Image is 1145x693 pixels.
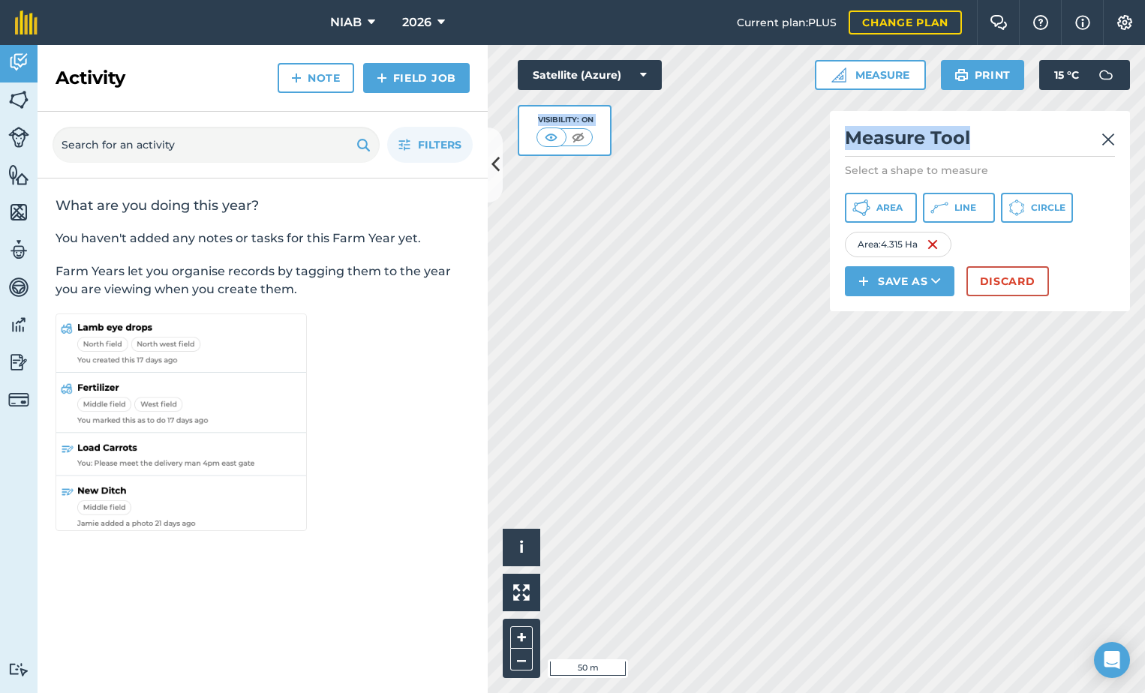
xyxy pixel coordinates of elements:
[56,229,470,247] p: You haven't added any notes or tasks for this Farm Year yet.
[53,127,380,163] input: Search for an activity
[418,136,461,153] span: Filters
[8,163,29,186] img: svg+xml;base64,PHN2ZyB4bWxucz0iaHR0cDovL3d3dy53My5vcmcvMjAwMC9zdmciIHdpZHRoPSI1NiIgaGVpZ2h0PSI2MC...
[1075,13,1090,31] img: svg+xml;base64,PHN2ZyB4bWxucz0iaHR0cDovL3d3dy53My5vcmcvMjAwMC9zdmciIHdpZHRoPSIxNyIgaGVpZ2h0PSIxNy...
[849,10,962,34] a: Change plan
[518,60,662,90] button: Satellite (Azure)
[1032,15,1050,30] img: A question mark icon
[1031,202,1065,214] span: Circle
[737,14,837,31] span: Current plan : PLUS
[8,51,29,73] img: svg+xml;base64,PD94bWwgdmVyc2lvbj0iMS4wIiBlbmNvZGluZz0idXRmLTgiPz4KPCEtLSBHZW5lcmF0b3I6IEFkb2JlIE...
[1101,130,1115,148] img: svg+xml;base64,PHN2ZyB4bWxucz0iaHR0cDovL3d3dy53My5vcmcvMjAwMC9zdmciIHdpZHRoPSIyMiIgaGVpZ2h0PSIzMC...
[8,662,29,676] img: svg+xml;base64,PD94bWwgdmVyc2lvbj0iMS4wIiBlbmNvZGluZz0idXRmLTgiPz4KPCEtLSBHZW5lcmF0b3I6IEFkb2JlIE...
[56,196,470,214] h2: What are you doing this year?
[377,69,387,87] img: svg+xml;base64,PHN2ZyB4bWxucz0iaHR0cDovL3d3dy53My5vcmcvMjAwMC9zdmciIHdpZHRoPSIxNCIgaGVpZ2h0PSIyNC...
[990,15,1008,30] img: Two speech bubbles overlapping with the left bubble in the forefront
[8,351,29,373] img: svg+xml;base64,PD94bWwgdmVyc2lvbj0iMS4wIiBlbmNvZGluZz0idXRmLTgiPz4KPCEtLSBHZW5lcmF0b3I6IEFkb2JlIE...
[954,66,969,84] img: svg+xml;base64,PHN2ZyB4bWxucz0iaHR0cDovL3d3dy53My5vcmcvMjAwMC9zdmciIHdpZHRoPSIxOSIgaGVpZ2h0PSIyNC...
[513,584,530,601] img: Four arrows, one pointing top left, one top right, one bottom right and the last bottom left
[387,127,473,163] button: Filters
[503,529,540,566] button: i
[8,389,29,410] img: svg+xml;base64,PD94bWwgdmVyc2lvbj0iMS4wIiBlbmNvZGluZz0idXRmLTgiPz4KPCEtLSBHZW5lcmF0b3I6IEFkb2JlIE...
[845,126,1115,157] h2: Measure Tool
[1039,60,1130,90] button: 15 °C
[8,238,29,261] img: svg+xml;base64,PD94bWwgdmVyc2lvbj0iMS4wIiBlbmNvZGluZz0idXRmLTgiPz4KPCEtLSBHZW5lcmF0b3I6IEFkb2JlIE...
[8,127,29,148] img: svg+xml;base64,PD94bWwgdmVyc2lvbj0iMS4wIiBlbmNvZGluZz0idXRmLTgiPz4KPCEtLSBHZW5lcmF0b3I6IEFkb2JlIE...
[8,276,29,298] img: svg+xml;base64,PD94bWwgdmVyc2lvbj0iMS4wIiBlbmNvZGluZz0idXRmLTgiPz4KPCEtLSBHZW5lcmF0b3I6IEFkb2JlIE...
[278,63,354,93] a: Note
[291,69,302,87] img: svg+xml;base64,PHN2ZyB4bWxucz0iaHR0cDovL3d3dy53My5vcmcvMjAwMC9zdmciIHdpZHRoPSIxNCIgaGVpZ2h0PSIyNC...
[845,266,954,296] button: Save as
[876,202,903,214] span: Area
[519,538,524,556] span: i
[56,262,470,298] p: Farm Years let you organise records by tagging them to the year you are viewing when you create t...
[941,60,1025,90] button: Print
[356,136,371,154] img: svg+xml;base64,PHN2ZyB4bWxucz0iaHR0cDovL3d3dy53My5vcmcvMjAwMC9zdmciIHdpZHRoPSIxOSIgaGVpZ2h0PSIyNC...
[1094,642,1130,678] div: Open Intercom Messenger
[927,235,939,253] img: svg+xml;base64,PHN2ZyB4bWxucz0iaHR0cDovL3d3dy53My5vcmcvMjAwMC9zdmciIHdpZHRoPSIxNiIgaGVpZ2h0PSIyNC...
[536,114,594,126] div: Visibility: On
[510,626,533,649] button: +
[1054,60,1079,90] span: 15 ° C
[8,88,29,111] img: svg+xml;base64,PHN2ZyB4bWxucz0iaHR0cDovL3d3dy53My5vcmcvMjAwMC9zdmciIHdpZHRoPSI1NiIgaGVpZ2h0PSI2MC...
[845,163,1115,178] p: Select a shape to measure
[56,66,125,90] h2: Activity
[815,60,926,90] button: Measure
[542,130,560,145] img: svg+xml;base64,PHN2ZyB4bWxucz0iaHR0cDovL3d3dy53My5vcmcvMjAwMC9zdmciIHdpZHRoPSI1MCIgaGVpZ2h0PSI0MC...
[8,313,29,336] img: svg+xml;base64,PD94bWwgdmVyc2lvbj0iMS4wIiBlbmNvZGluZz0idXRmLTgiPz4KPCEtLSBHZW5lcmF0b3I6IEFkb2JlIE...
[330,13,362,31] span: NIAB
[966,266,1049,296] button: Discard
[845,193,917,223] button: Area
[845,232,951,257] div: Area : 4.315 Ha
[1091,60,1121,90] img: svg+xml;base64,PD94bWwgdmVyc2lvbj0iMS4wIiBlbmNvZGluZz0idXRmLTgiPz4KPCEtLSBHZW5lcmF0b3I6IEFkb2JlIE...
[363,63,470,93] a: Field Job
[402,13,431,31] span: 2026
[569,130,588,145] img: svg+xml;base64,PHN2ZyB4bWxucz0iaHR0cDovL3d3dy53My5vcmcvMjAwMC9zdmciIHdpZHRoPSI1MCIgaGVpZ2h0PSI0MC...
[8,201,29,223] img: svg+xml;base64,PHN2ZyB4bWxucz0iaHR0cDovL3d3dy53My5vcmcvMjAwMC9zdmciIHdpZHRoPSI1NiIgaGVpZ2h0PSI2MC...
[831,67,846,82] img: Ruler icon
[1116,15,1134,30] img: A cog icon
[858,272,869,290] img: svg+xml;base64,PHN2ZyB4bWxucz0iaHR0cDovL3d3dy53My5vcmcvMjAwMC9zdmciIHdpZHRoPSIxNCIgaGVpZ2h0PSIyNC...
[923,193,995,223] button: Line
[954,202,976,214] span: Line
[1001,193,1073,223] button: Circle
[15,10,38,34] img: fieldmargin Logo
[510,649,533,670] button: –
